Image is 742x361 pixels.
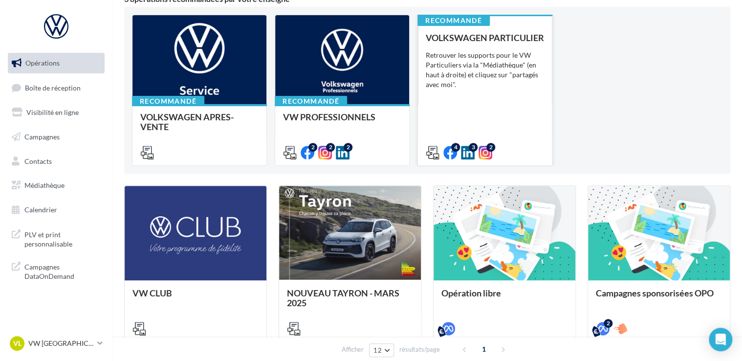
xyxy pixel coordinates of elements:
[6,151,107,172] a: Contacts
[709,328,732,351] div: Open Intercom Messenger
[25,83,81,91] span: Boîte de réception
[24,205,57,214] span: Calendrier
[326,143,335,152] div: 2
[24,181,65,189] span: Médiathèque
[6,102,107,123] a: Visibilité en ligne
[275,96,347,107] div: Recommandé
[132,96,204,107] div: Recommandé
[26,108,79,116] span: Visibilité en ligne
[287,288,399,308] span: NOUVEAU TAYRON - MARS 2025
[13,338,22,348] span: VL
[8,334,105,353] a: VL VW [GEOGRAPHIC_DATA]
[342,345,364,354] span: Afficher
[469,143,478,152] div: 3
[6,53,107,73] a: Opérations
[308,143,317,152] div: 2
[283,112,375,122] span: VW PROFESSIONNELS
[451,143,460,152] div: 4
[399,345,440,354] span: résultats/page
[28,338,93,348] p: VW [GEOGRAPHIC_DATA]
[604,319,612,328] div: 2
[25,59,60,67] span: Opérations
[24,228,101,249] span: PLV et print personnalisable
[24,133,60,141] span: Campagnes
[6,127,107,147] a: Campagnes
[6,200,107,220] a: Calendrier
[24,157,52,165] span: Contacts
[6,175,107,196] a: Médiathèque
[373,346,382,354] span: 12
[369,343,394,357] button: 12
[596,288,714,298] span: Campagnes sponsorisées OPO
[132,288,172,298] span: VW CLUB
[24,260,101,281] span: Campagnes DataOnDemand
[476,341,492,357] span: 1
[426,32,544,43] span: VOLKSWAGEN PARTICULIER
[6,77,107,98] a: Boîte de réception
[426,50,544,90] div: Retrouver les supports pour le VW Particuliers via la "Médiathèque" (en haut à droite) et cliquez...
[441,288,501,298] span: Opération libre
[6,224,107,253] a: PLV et print personnalisable
[140,112,234,132] span: VOLKSWAGEN APRES-VENTE
[486,143,495,152] div: 2
[417,15,490,26] div: Recommandé
[6,256,107,285] a: Campagnes DataOnDemand
[344,143,352,152] div: 2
